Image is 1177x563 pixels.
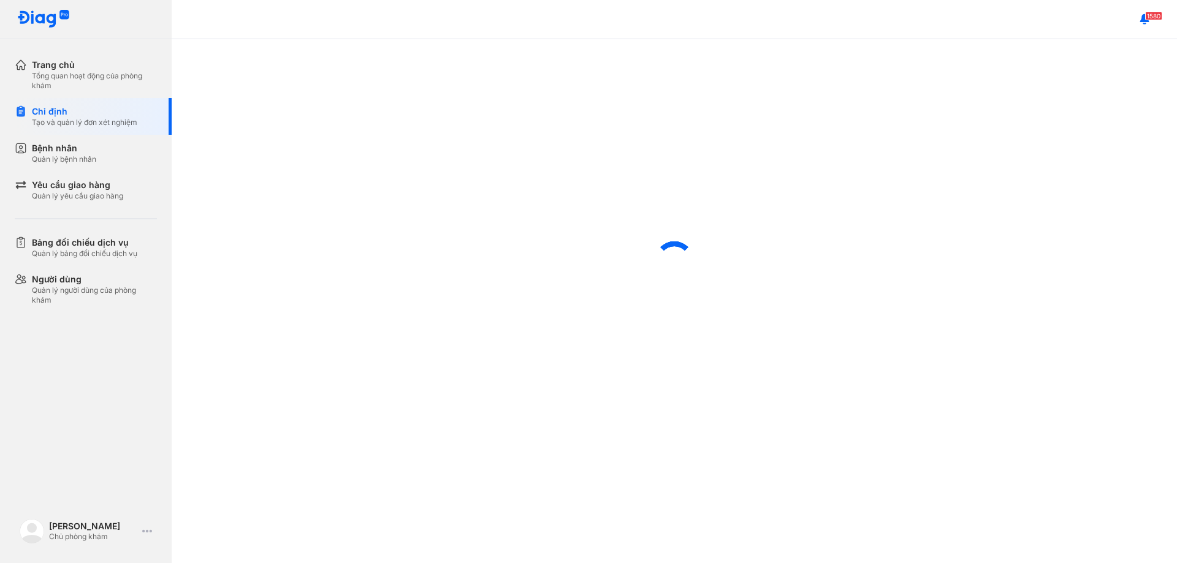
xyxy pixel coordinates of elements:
[1145,12,1162,20] span: 1580
[32,236,137,249] div: Bảng đối chiếu dịch vụ
[32,179,123,191] div: Yêu cầu giao hàng
[32,71,157,91] div: Tổng quan hoạt động của phòng khám
[32,105,137,118] div: Chỉ định
[32,142,96,154] div: Bệnh nhân
[49,521,137,532] div: [PERSON_NAME]
[32,249,137,259] div: Quản lý bảng đối chiếu dịch vụ
[32,118,137,127] div: Tạo và quản lý đơn xét nghiệm
[49,532,137,542] div: Chủ phòng khám
[32,191,123,201] div: Quản lý yêu cầu giao hàng
[32,273,157,285] div: Người dùng
[32,154,96,164] div: Quản lý bệnh nhân
[32,59,157,71] div: Trang chủ
[32,285,157,305] div: Quản lý người dùng của phòng khám
[20,519,44,543] img: logo
[17,10,70,29] img: logo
